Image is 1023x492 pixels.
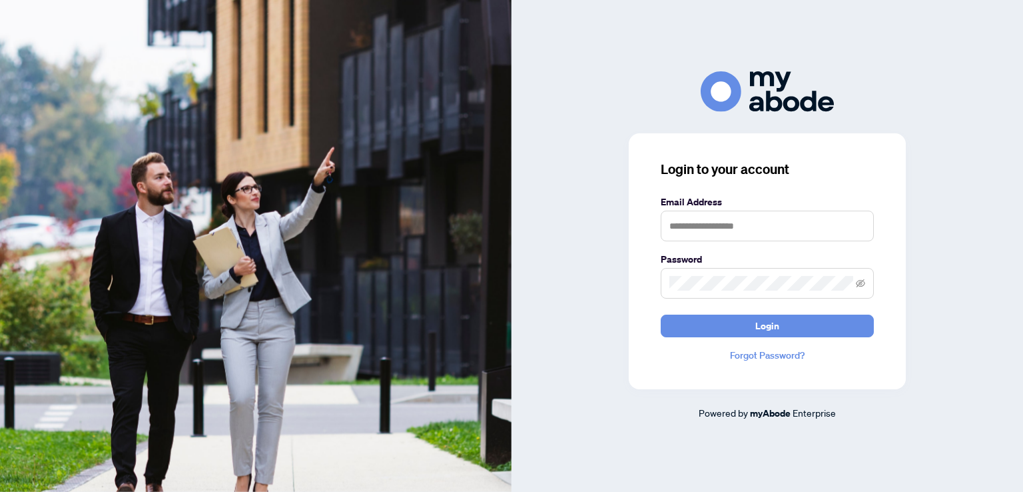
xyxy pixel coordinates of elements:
img: ma-logo [701,71,834,112]
span: eye-invisible [856,279,865,288]
span: Powered by [699,407,748,419]
h3: Login to your account [661,160,874,179]
span: Enterprise [793,407,836,419]
a: myAbode [750,406,791,421]
span: Login [755,315,779,337]
a: Forgot Password? [661,348,874,363]
label: Email Address [661,195,874,209]
button: Login [661,315,874,337]
label: Password [661,252,874,267]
